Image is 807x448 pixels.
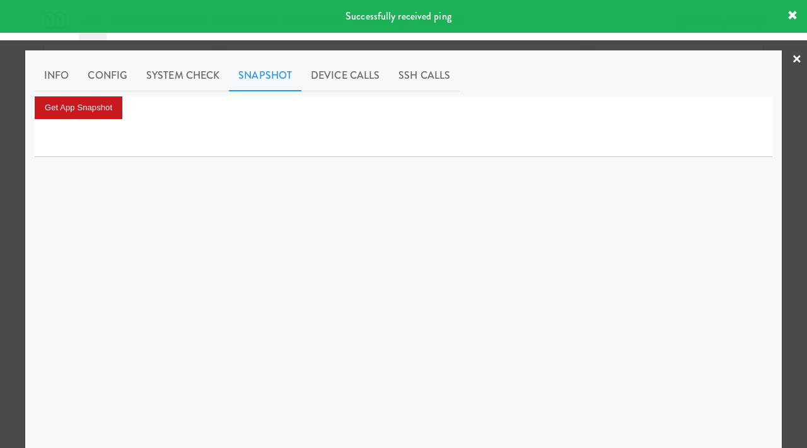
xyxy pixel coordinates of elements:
a: × [792,40,802,79]
a: System Check [137,60,229,91]
a: SSH Calls [389,60,460,91]
a: Snapshot [229,60,301,91]
a: Device Calls [301,60,389,91]
span: Successfully received ping [345,9,451,23]
button: Get App Snapshot [35,96,122,119]
a: Info [35,60,78,91]
a: Config [78,60,137,91]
